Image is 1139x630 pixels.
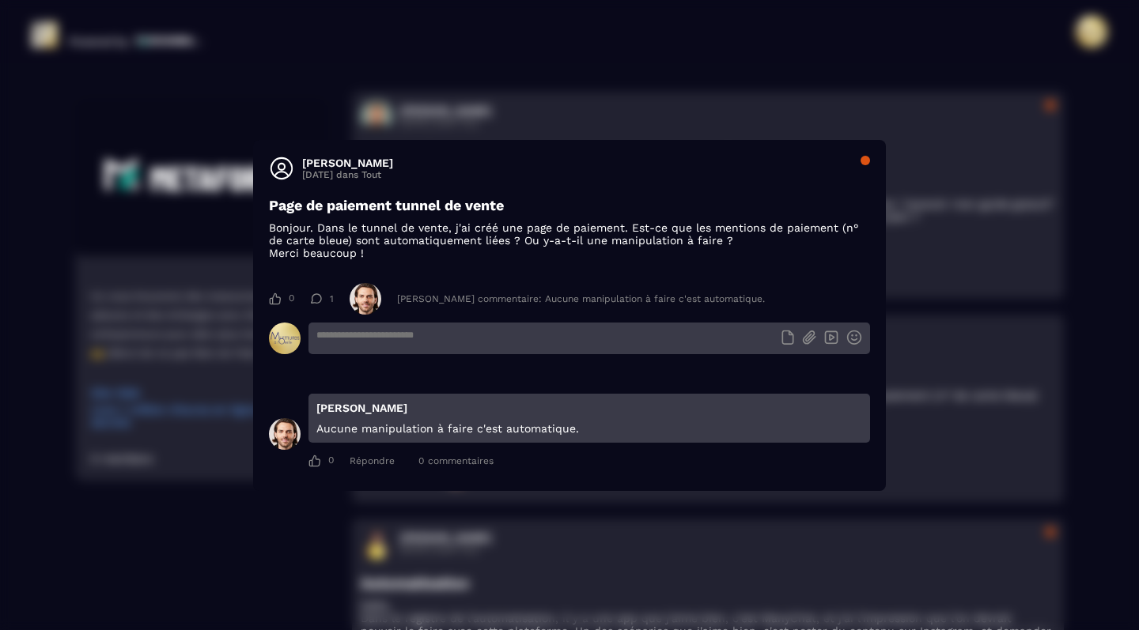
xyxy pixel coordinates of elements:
[302,157,393,169] h3: [PERSON_NAME]
[269,221,870,259] p: Bonjour. Dans le tunnel de vente, j'ai créé une page de paiement. Est-ce que les mentions de paie...
[428,455,494,466] span: commentaires
[330,293,334,304] span: 1
[350,455,395,466] div: Répondre
[418,455,424,466] span: 0
[289,292,294,305] span: 0
[328,455,334,467] span: 0
[316,402,862,414] p: [PERSON_NAME]
[302,169,393,180] p: [DATE] dans Tout
[397,293,765,304] div: [PERSON_NAME] commentaire: Aucune manipulation à faire c'est automatique.
[269,197,870,213] h3: Page de paiement tunnel de vente
[316,422,862,435] p: Aucune manipulation à faire c'est automatique.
